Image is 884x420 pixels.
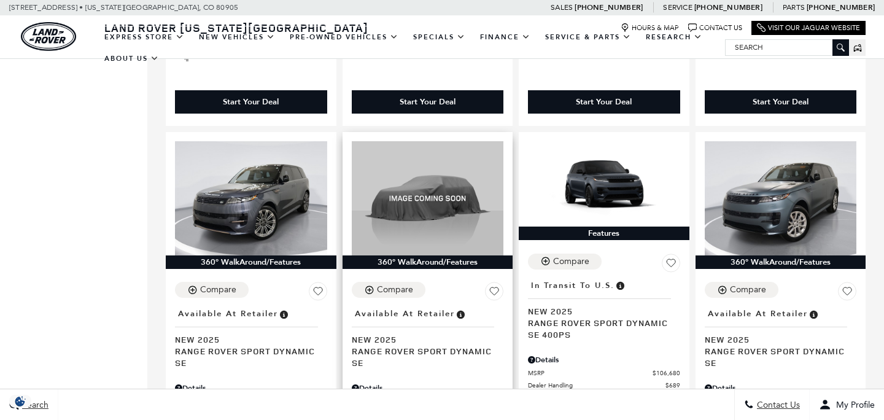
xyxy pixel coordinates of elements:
[278,307,289,321] span: Vehicle is in stock and ready for immediate delivery. Due to demand, availability is subject to c...
[575,2,643,12] a: [PHONE_NUMBER]
[97,26,192,48] a: EXPRESS STORE
[352,141,504,255] img: 2025 LAND ROVER Range Rover Sport Dynamic SE
[528,354,680,365] div: Pricing Details - Range Rover Sport Dynamic SE 400PS
[282,26,406,48] a: Pre-Owned Vehicles
[528,381,680,390] a: Dealer Handling $689
[352,333,495,345] span: New 2025
[576,96,632,107] div: Start Your Deal
[705,383,857,394] div: Pricing Details - Range Rover Sport Dynamic SE
[528,254,602,270] button: Compare Vehicle
[730,284,766,295] div: Compare
[355,307,455,321] span: Available at Retailer
[175,90,327,114] div: Start Your Deal
[694,2,762,12] a: [PHONE_NUMBER]
[97,26,725,69] nav: Main Navigation
[352,305,504,368] a: Available at RetailerNew 2025Range Rover Sport Dynamic SE
[754,400,800,410] span: Contact Us
[705,282,778,298] button: Compare Vehicle
[175,141,327,255] img: 2025 LAND ROVER Range Rover Sport Dynamic SE
[553,256,589,267] div: Compare
[708,307,808,321] span: Available at Retailer
[807,2,875,12] a: [PHONE_NUMBER]
[343,255,513,269] div: 360° WalkAround/Features
[104,20,368,35] span: Land Rover [US_STATE][GEOGRAPHIC_DATA]
[528,305,671,317] span: New 2025
[21,22,76,51] a: land-rover
[352,383,504,394] div: Pricing Details - Range Rover Sport Dynamic SE
[838,282,856,305] button: Save Vehicle
[726,40,848,55] input: Search
[753,96,808,107] div: Start Your Deal
[531,279,615,292] span: In Transit to U.S.
[485,282,503,305] button: Save Vehicle
[688,23,742,33] a: Contact Us
[662,254,680,277] button: Save Vehicle
[696,255,866,269] div: 360° WalkAround/Features
[223,96,279,107] div: Start Your Deal
[831,400,875,410] span: My Profile
[528,368,653,378] span: MSRP
[309,282,327,305] button: Save Vehicle
[528,90,680,114] div: Start Your Deal
[175,383,327,394] div: Pricing Details - Range Rover Sport Dynamic SE
[400,96,456,107] div: Start Your Deal
[175,345,318,368] span: Range Rover Sport Dynamic SE
[665,381,680,390] span: $689
[705,345,848,368] span: Range Rover Sport Dynamic SE
[528,317,671,340] span: Range Rover Sport Dynamic SE 400PS
[6,395,34,408] section: Click to Open Cookie Consent Modal
[757,23,860,33] a: Visit Our Jaguar Website
[528,368,680,378] a: MSRP $106,680
[178,307,278,321] span: Available at Retailer
[97,20,376,35] a: Land Rover [US_STATE][GEOGRAPHIC_DATA]
[705,90,857,114] div: Start Your Deal
[621,23,679,33] a: Hours & Map
[705,333,848,345] span: New 2025
[705,305,857,368] a: Available at RetailerNew 2025Range Rover Sport Dynamic SE
[663,3,692,12] span: Service
[6,395,34,408] img: Opt-Out Icon
[352,345,495,368] span: Range Rover Sport Dynamic SE
[352,282,425,298] button: Compare Vehicle
[783,3,805,12] span: Parts
[810,389,884,420] button: Open user profile menu
[200,284,236,295] div: Compare
[97,48,166,69] a: About Us
[473,26,538,48] a: Finance
[175,333,318,345] span: New 2025
[352,90,504,114] div: Start Your Deal
[9,3,238,12] a: [STREET_ADDRESS] • [US_STATE][GEOGRAPHIC_DATA], CO 80905
[377,284,413,295] div: Compare
[528,381,665,390] span: Dealer Handling
[551,3,573,12] span: Sales
[455,307,466,321] span: Vehicle is in stock and ready for immediate delivery. Due to demand, availability is subject to c...
[21,22,76,51] img: Land Rover
[175,305,327,368] a: Available at RetailerNew 2025Range Rover Sport Dynamic SE
[638,26,710,48] a: Research
[528,141,680,227] img: 2025 LAND ROVER Range Rover Sport Dynamic SE 400PS
[192,26,282,48] a: New Vehicles
[175,282,249,298] button: Compare Vehicle
[406,26,473,48] a: Specials
[808,307,819,321] span: Vehicle is in stock and ready for immediate delivery. Due to demand, availability is subject to c...
[166,255,336,269] div: 360° WalkAround/Features
[538,26,638,48] a: Service & Parts
[705,141,857,255] img: 2025 LAND ROVER Range Rover Sport Dynamic SE
[653,368,680,378] span: $106,680
[528,277,680,340] a: In Transit to U.S.New 2025Range Rover Sport Dynamic SE 400PS
[615,279,626,292] span: Vehicle has shipped from factory of origin. Estimated time of delivery to Retailer is on average ...
[519,227,689,240] div: Features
